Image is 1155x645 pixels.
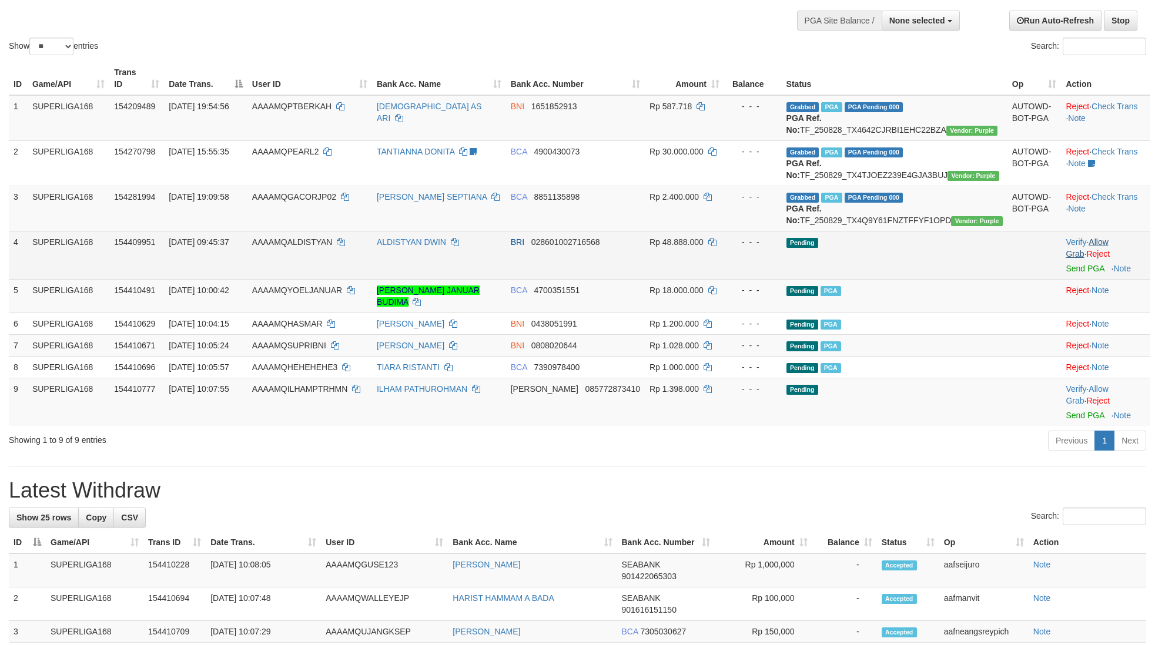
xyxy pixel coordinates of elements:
span: [DATE] 19:09:58 [169,192,229,201]
a: Send PGA [1066,264,1104,273]
a: Send PGA [1066,411,1104,420]
td: · · [1061,95,1150,141]
span: Copy 4700351551 to clipboard [534,285,580,295]
td: - [812,587,877,621]
span: CSV [121,513,138,522]
th: Action [1029,532,1146,553]
b: PGA Ref. No: [786,204,822,225]
a: Note [1113,264,1131,273]
td: Rp 1,000,000 [715,553,812,587]
span: [DATE] 10:07:55 [169,384,229,394]
td: - [812,553,877,587]
span: [DATE] 10:05:24 [169,341,229,350]
a: [DEMOGRAPHIC_DATA] AS ARI [377,102,481,123]
span: Pending [786,341,818,351]
a: Note [1068,159,1086,168]
span: Pending [786,385,818,395]
td: aafseijuro [939,553,1029,587]
a: Next [1114,431,1146,451]
a: Verify [1066,384,1086,394]
select: Showentries [29,38,73,55]
span: · [1066,237,1108,258]
a: Reject [1086,249,1110,258]
td: Rp 150,000 [715,621,812,643]
td: [DATE] 10:07:29 [206,621,321,643]
a: [PERSON_NAME] JANUAR BUDIMA [377,285,480,307]
span: 154410491 [114,285,155,295]
div: - - - [729,361,777,373]
span: 154209489 [114,102,155,111]
a: [PERSON_NAME] [453,627,520,636]
span: Copy 4900430073 to clipboard [534,147,580,156]
td: 154410709 [143,621,206,643]
span: AAAAMQALDISTYAN [252,237,333,247]
td: 1 [9,95,28,141]
span: BCA [511,192,527,201]
div: - - - [729,284,777,296]
span: Marked by aafchhiseyha [821,102,842,112]
th: Action [1061,62,1150,95]
span: Copy 8851135898 to clipboard [534,192,580,201]
th: Game/API: activate to sort column ascending [46,532,143,553]
span: 154410671 [114,341,155,350]
span: BNI [511,341,524,350]
td: · [1061,279,1150,313]
a: Allow Grab [1066,384,1108,405]
span: Copy 901616151150 to clipboard [622,605,677,614]
a: ILHAM PATHUROHMAN [377,384,467,394]
a: Stop [1104,11,1137,31]
span: Pending [786,363,818,373]
span: Rp 587.718 [650,102,692,111]
span: BNI [511,319,524,328]
div: - - - [729,191,777,203]
td: [DATE] 10:07:48 [206,587,321,621]
span: BCA [511,285,527,295]
th: Balance: activate to sort column ascending [812,532,877,553]
td: 4 [9,231,28,279]
span: Copy 0438051991 to clipboard [531,319,577,328]
label: Show entries [9,38,98,55]
td: · [1061,356,1150,378]
a: Check Trans [1092,192,1138,201]
td: 2 [9,587,46,621]
td: - [812,621,877,643]
td: [DATE] 10:08:05 [206,553,321,587]
span: 154410629 [114,319,155,328]
span: Grabbed [786,193,819,203]
td: SUPERLIGA168 [28,279,109,313]
td: AUTOWD-BOT-PGA [1007,95,1062,141]
td: SUPERLIGA168 [28,313,109,334]
a: Note [1092,319,1109,328]
span: Marked by aafsoycanthlai [821,286,841,296]
td: SUPERLIGA168 [28,140,109,186]
span: 154410777 [114,384,155,394]
span: SEABANK [622,560,661,569]
span: [PERSON_NAME] [511,384,578,394]
span: [DATE] 15:55:35 [169,147,229,156]
span: Marked by aafsoycanthlai [821,363,841,373]
td: TF_250829_TX4Q9Y61FNZTFFYF1OPD [782,186,1007,231]
td: SUPERLIGA168 [28,186,109,231]
a: Copy [78,508,114,528]
span: Copy 028601002716568 to clipboard [531,237,600,247]
td: SUPERLIGA168 [46,553,143,587]
div: PGA Site Balance / [797,11,882,31]
span: Rp 1.000.000 [650,362,699,372]
label: Search: [1031,38,1146,55]
th: Trans ID: activate to sort column ascending [109,62,164,95]
td: AAAAMQGUSE123 [321,553,448,587]
td: aafneangsreypich [939,621,1029,643]
td: AUTOWD-BOT-PGA [1007,140,1062,186]
span: Copy 1651852913 to clipboard [531,102,577,111]
span: BNI [511,102,524,111]
a: Note [1092,362,1109,372]
span: Vendor URL: https://trx4.1velocity.biz [946,126,997,136]
span: AAAAMQHASMAR [252,319,323,328]
td: 2 [9,140,28,186]
td: SUPERLIGA168 [46,587,143,621]
div: - - - [729,146,777,157]
span: BCA [511,362,527,372]
td: TF_250829_TX4TJOEZ239E4GJA3BUJ [782,140,1007,186]
a: TANTIANNA DONITA [377,147,455,156]
span: Copy 901422065303 to clipboard [622,572,677,581]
